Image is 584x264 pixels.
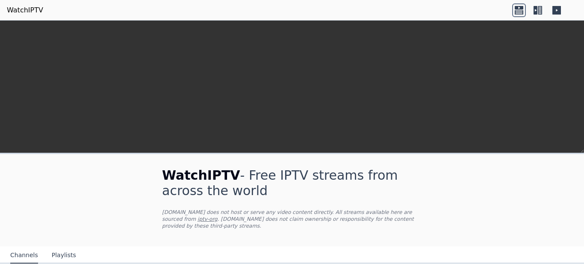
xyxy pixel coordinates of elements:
[7,5,43,15] a: WatchIPTV
[10,247,38,264] button: Channels
[162,168,422,199] h1: - Free IPTV streams from across the world
[162,209,422,229] p: [DOMAIN_NAME] does not host or serve any video content directly. All streams available here are s...
[198,216,218,222] a: iptv-org
[162,168,240,183] span: WatchIPTV
[52,247,76,264] button: Playlists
